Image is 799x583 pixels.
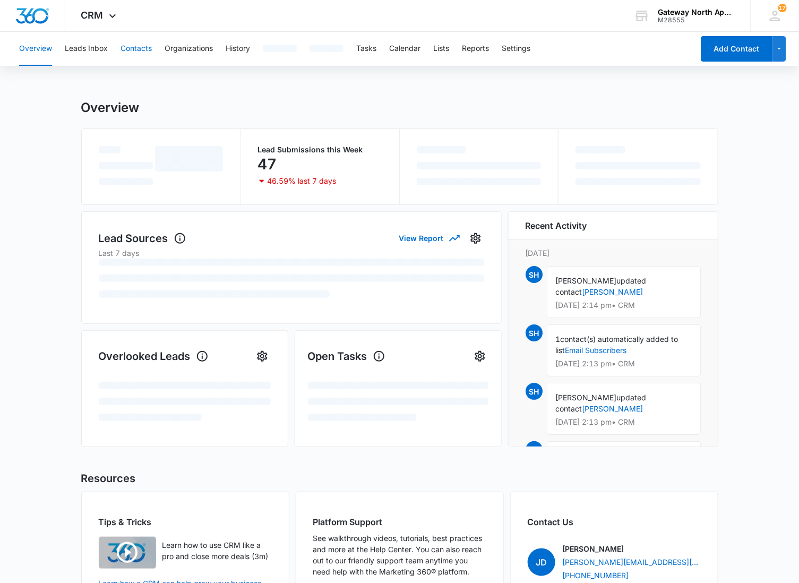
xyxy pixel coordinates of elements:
[313,516,486,528] h2: Platform Support
[778,4,787,12] span: 172
[658,16,735,24] div: account id
[99,230,186,246] h1: Lead Sources
[563,570,629,581] a: [PHONE_NUMBER]
[563,543,624,554] p: [PERSON_NAME]
[778,4,787,12] div: notifications count
[658,8,735,16] div: account name
[19,32,52,66] button: Overview
[526,219,587,232] h6: Recent Activity
[528,516,701,528] h2: Contact Us
[502,32,530,66] button: Settings
[399,229,459,247] button: View Report
[99,247,484,259] p: Last 7 days
[467,230,484,247] button: Settings
[81,10,104,21] span: CRM
[433,32,449,66] button: Lists
[254,348,271,365] button: Settings
[556,418,692,426] p: [DATE] 2:13 pm • CRM
[165,32,213,66] button: Organizations
[99,348,209,364] h1: Overlooked Leads
[526,247,701,259] p: [DATE]
[257,146,382,153] p: Lead Submissions this Week
[257,156,277,173] p: 47
[471,348,488,365] button: Settings
[389,32,420,66] button: Calendar
[556,276,617,285] span: [PERSON_NAME]
[556,335,678,355] span: contact(s) automatically added to list
[526,324,543,341] span: SH
[526,383,543,400] span: SH
[556,335,561,344] span: 1
[99,516,272,528] h2: Tips & Tricks
[556,393,617,402] span: [PERSON_NAME]
[313,533,486,577] p: See walkthrough videos, tutorials, best practices and more at the Help Center. You can also reach...
[267,177,336,185] p: 46.59% last 7 days
[99,537,156,569] img: Learn how to use CRM like a pro and close more deals (3m)
[81,470,718,486] h2: Resources
[462,32,489,66] button: Reports
[701,36,772,62] button: Add Contact
[556,360,692,367] p: [DATE] 2:13 pm • CRM
[526,441,543,458] span: SH
[308,348,385,364] h1: Open Tasks
[121,32,152,66] button: Contacts
[65,32,108,66] button: Leads Inbox
[162,539,272,562] p: Learn how to use CRM like a pro and close more deals (3m)
[565,346,627,355] a: Email Subscribers
[81,100,140,116] h1: Overview
[582,404,643,413] a: [PERSON_NAME]
[556,302,692,309] p: [DATE] 2:14 pm • CRM
[226,32,250,66] button: History
[528,548,555,576] span: JD
[582,287,643,296] a: [PERSON_NAME]
[356,32,376,66] button: Tasks
[526,266,543,283] span: SH
[563,556,701,568] a: [PERSON_NAME][EMAIL_ADDRESS][PERSON_NAME][DOMAIN_NAME]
